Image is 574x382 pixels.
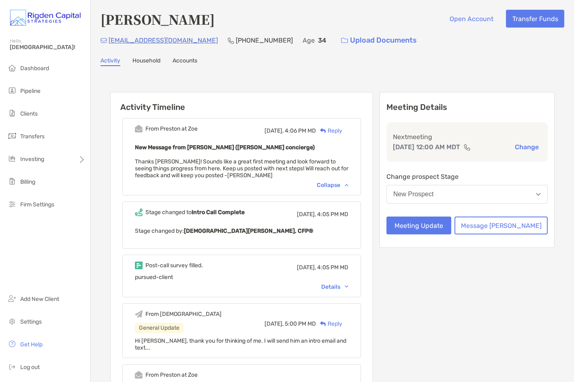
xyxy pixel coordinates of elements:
img: Event icon [135,310,143,318]
p: Next meeting [393,132,541,142]
b: New Message from [PERSON_NAME] ([PERSON_NAME] concierge) [135,144,315,151]
b: Intro Call Complete [192,209,245,216]
img: dashboard icon [7,63,17,73]
p: Meeting Details [386,102,548,112]
span: [DATE], [265,320,284,327]
a: Accounts [173,57,197,66]
img: pipeline icon [7,86,17,95]
img: investing icon [7,154,17,163]
img: Reply icon [320,321,326,326]
img: Event icon [135,371,143,379]
img: transfers icon [7,131,17,141]
img: billing icon [7,176,17,186]
b: [DEMOGRAPHIC_DATA][PERSON_NAME], CFP® [184,227,313,234]
span: Hi [PERSON_NAME], thank you for thinking of me. I will send him an intro email and text... [135,337,346,351]
img: Phone Icon [228,37,234,44]
img: settings icon [7,316,17,326]
img: get-help icon [7,339,17,349]
span: Log out [20,364,40,371]
span: 5:00 PM MD [285,320,316,327]
button: Transfer Funds [506,10,564,28]
img: Email Icon [100,38,107,43]
span: [DATE], [297,211,316,218]
img: Reply icon [320,128,326,133]
span: 4:05 PM MD [317,264,348,271]
button: Message [PERSON_NAME] [455,217,548,234]
img: add_new_client icon [7,294,17,303]
p: [EMAIL_ADDRESS][DOMAIN_NAME] [109,35,218,45]
span: Clients [20,110,38,117]
img: button icon [341,38,348,43]
button: Change [512,143,541,151]
img: firm-settings icon [7,199,17,209]
img: Event icon [135,208,143,216]
img: Zoe Logo [10,3,81,32]
a: Activity [100,57,120,66]
div: Stage changed to [145,209,245,216]
img: Open dropdown arrow [536,193,541,196]
span: Dashboard [20,65,49,72]
div: From [DEMOGRAPHIC_DATA] [145,311,222,318]
span: Transfers [20,133,45,140]
span: Add New Client [20,296,59,303]
span: Get Help [20,341,43,348]
img: Chevron icon [345,184,348,186]
a: Household [132,57,160,66]
span: Billing [20,178,35,185]
span: Firm Settings [20,201,54,208]
h4: [PERSON_NAME] [100,10,215,28]
div: From Preston at Zoe [145,371,198,378]
p: [PHONE_NUMBER] [236,35,293,45]
button: Meeting Update [386,217,451,234]
img: Event icon [135,125,143,133]
div: Collapse [317,182,348,189]
p: Change prospect Stage [386,172,548,182]
h6: Activity Timeline [111,92,373,112]
img: clients icon [7,108,17,118]
img: Event icon [135,262,143,269]
p: Stage changed by: [135,226,348,236]
div: New Prospect [393,191,434,198]
p: [DATE] 12:00 AM MDT [393,142,460,152]
div: Reply [316,320,342,328]
span: Investing [20,156,44,163]
span: 4:06 PM MD [285,127,316,134]
span: pursued-client [135,274,173,281]
p: 34 [318,35,326,45]
div: General Update [135,323,184,333]
span: Settings [20,318,42,325]
span: Pipeline [20,88,41,94]
button: Open Account [443,10,499,28]
img: Chevron icon [345,285,348,288]
span: [DATE], [265,127,284,134]
div: Post-call survey filled. [145,262,203,269]
div: Reply [316,127,342,135]
p: Age [303,35,315,45]
img: logout icon [7,362,17,371]
span: Thanks [PERSON_NAME]! Sounds like a great first meeting and look forward to seeing things progres... [135,158,348,179]
span: 4:05 PM MD [317,211,348,218]
div: From Preston at Zoe [145,125,198,132]
span: [DATE], [297,264,316,271]
span: [DEMOGRAPHIC_DATA]! [10,44,85,51]
img: communication type [463,144,471,150]
a: Upload Documents [336,32,422,49]
div: Details [321,283,348,290]
button: New Prospect [386,185,548,204]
